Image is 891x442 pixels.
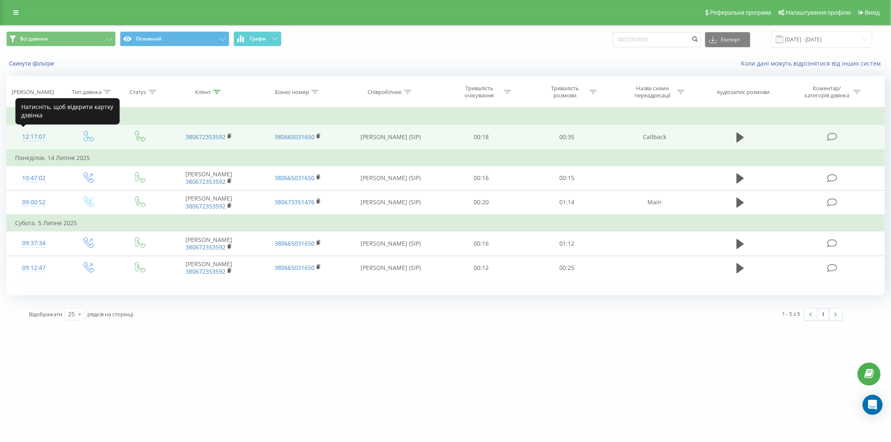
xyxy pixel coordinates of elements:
[274,133,315,141] a: 380665031650
[15,260,53,276] div: 09:12:47
[274,264,315,272] a: 380665031650
[717,89,769,96] div: Аудіозапис розмови
[543,85,587,99] div: Тривалість розмови
[195,89,211,96] div: Клієнт
[439,190,524,215] td: 00:20
[72,89,102,96] div: Тип дзвінка
[439,256,524,280] td: 00:12
[185,133,226,141] a: 380672353592
[185,178,226,185] a: 380672353592
[343,166,439,190] td: [PERSON_NAME] (SIP)
[865,9,880,16] span: Вихід
[20,36,48,42] span: Всі дзвінки
[524,190,610,215] td: 01:14
[786,9,851,16] span: Налаштування профілю
[610,125,699,150] td: Callback
[185,267,226,275] a: 380672353592
[343,125,439,150] td: [PERSON_NAME] (SIP)
[7,215,885,231] td: Субота, 5 Липня 2025
[863,395,883,415] div: Open Intercom Messenger
[130,89,147,96] div: Статус
[802,85,851,99] div: Коментар/категорія дзвінка
[15,98,120,124] div: Натисніть, щоб відкрити картку дзвінка
[29,310,62,318] span: Відображати
[705,32,750,47] button: Експорт
[6,31,116,46] button: Всі дзвінки
[12,89,54,96] div: [PERSON_NAME]
[250,36,266,42] span: Графік
[274,174,315,182] a: 380665031650
[15,235,53,251] div: 09:37:34
[164,190,253,215] td: [PERSON_NAME]
[164,256,253,280] td: [PERSON_NAME]
[185,243,226,251] a: 380672353592
[120,31,229,46] button: Основний
[15,194,53,211] div: 09:00:52
[343,231,439,256] td: [PERSON_NAME] (SIP)
[7,108,885,125] td: Сьогодні
[630,85,675,99] div: Назва схеми переадресації
[524,256,610,280] td: 00:25
[439,166,524,190] td: 00:16
[524,125,610,150] td: 00:35
[15,129,53,145] div: 12:17:07
[274,198,315,206] a: 380673351476
[275,89,309,96] div: Бізнес номер
[612,32,701,47] input: Пошук за номером
[343,190,439,215] td: [PERSON_NAME] (SIP)
[524,231,610,256] td: 01:12
[15,170,53,186] div: 10:47:02
[368,89,402,96] div: Співробітник
[164,231,253,256] td: [PERSON_NAME]
[524,166,610,190] td: 00:15
[741,59,885,67] a: Коли дані можуть відрізнятися вiд інших систем
[7,150,885,166] td: Понеділок, 14 Липня 2025
[782,310,800,318] div: 1 - 5 з 5
[710,9,772,16] span: Реферальна програма
[234,31,282,46] button: Графік
[439,125,524,150] td: 00:18
[68,310,75,318] div: 25
[87,310,133,318] span: рядків на сторінці
[439,231,524,256] td: 00:16
[6,60,58,67] button: Скинути фільтри
[185,202,226,210] a: 380672353592
[610,190,699,215] td: Main
[457,85,502,99] div: Тривалість очікування
[164,166,253,190] td: [PERSON_NAME]
[343,256,439,280] td: [PERSON_NAME] (SIP)
[817,308,830,320] a: 1
[274,239,315,247] a: 380665031650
